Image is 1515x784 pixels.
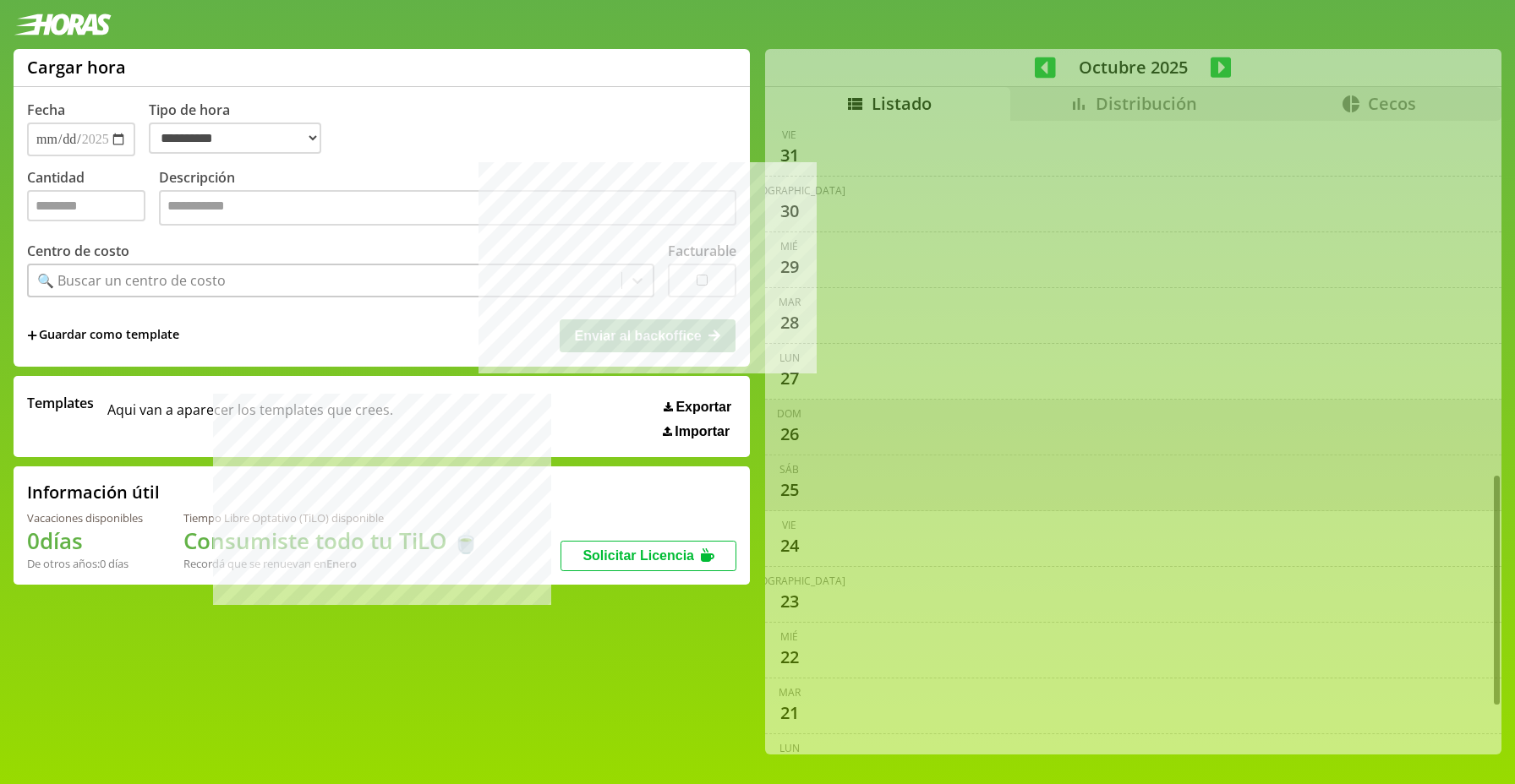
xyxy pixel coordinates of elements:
h1: 0 días [27,525,143,556]
span: Solicitar Licencia [582,548,694,563]
label: Tipo de hora [149,101,335,156]
span: Exportar [675,400,731,415]
label: Facturable [668,242,736,260]
h1: Consumiste todo tu TiLO 🍵 [183,525,479,556]
div: De otros años: 0 días [27,556,143,571]
select: Tipo de hora [149,122,321,154]
button: Exportar [659,399,736,416]
div: Recordá que se renuevan en [183,556,479,571]
button: Solicitar Licencia [561,541,736,571]
label: Centro de costo [27,242,129,260]
h1: Cargar hora [27,56,126,79]
span: Aqui van a aparecer los templates que crees. [107,394,393,439]
input: Cantidad [27,190,145,221]
div: 🔍 Buscar un centro de costo [37,271,226,290]
span: Templates [27,394,94,412]
label: Descripción [159,168,736,230]
label: Fecha [27,101,65,119]
img: logotipo [14,14,112,35]
span: + [27,326,37,345]
h2: Información útil [27,481,160,504]
label: Cantidad [27,168,159,230]
div: Vacaciones disponibles [27,510,143,525]
div: Tiempo Libre Optativo (TiLO) disponible [183,510,479,525]
textarea: Descripción [159,190,736,226]
span: +Guardar como template [27,326,179,345]
b: Enero [326,556,357,571]
span: Importar [675,424,730,439]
